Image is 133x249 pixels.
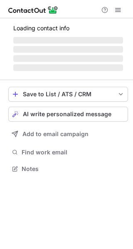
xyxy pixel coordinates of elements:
button: Notes [8,163,128,175]
div: Save to List / ATS / CRM [23,91,113,98]
button: Add to email campaign [8,127,128,142]
p: Loading contact info [13,25,123,32]
button: save-profile-one-click [8,87,128,102]
button: Find work email [8,146,128,158]
span: Notes [22,165,125,173]
span: ‌ [13,55,123,62]
button: AI write personalized message [8,107,128,122]
span: ‌ [13,46,123,53]
span: AI write personalized message [23,111,111,117]
span: Add to email campaign [22,131,89,137]
img: ContactOut v5.3.10 [8,5,58,15]
span: ‌ [13,37,123,44]
span: ‌ [13,64,123,71]
span: Find work email [22,149,125,156]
